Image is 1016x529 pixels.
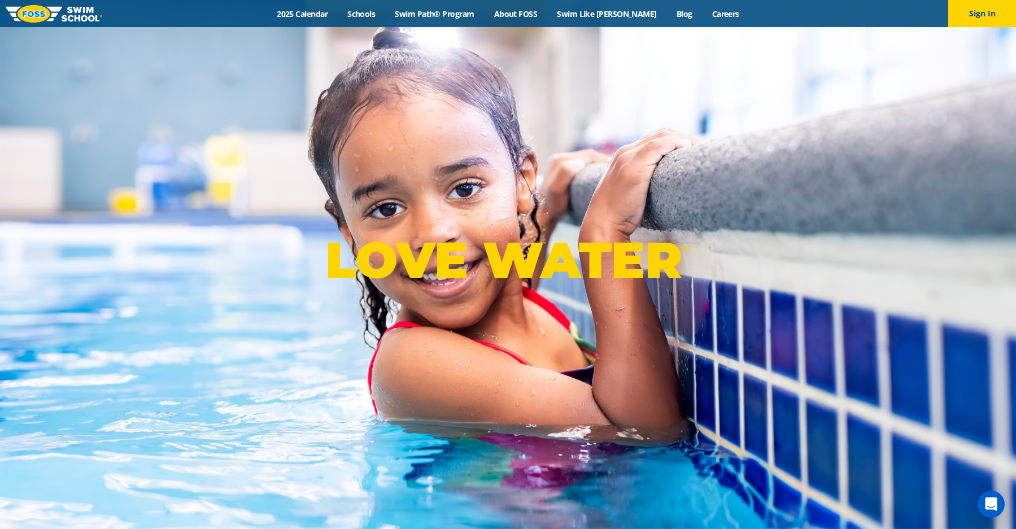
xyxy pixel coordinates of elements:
a: Swim Path® Program [385,8,484,19]
img: FOSS Swim School Logo [6,5,102,23]
a: About FOSS [484,8,547,19]
a: 2025 Calendar [267,8,338,19]
a: Swim Like [PERSON_NAME] [547,8,667,19]
div: Open Intercom Messenger [978,491,1005,518]
a: Careers [702,8,749,19]
p: LOVE WATER [325,230,691,290]
a: Schools [338,8,385,19]
a: Blog [666,8,702,19]
sup: ® [682,241,691,255]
